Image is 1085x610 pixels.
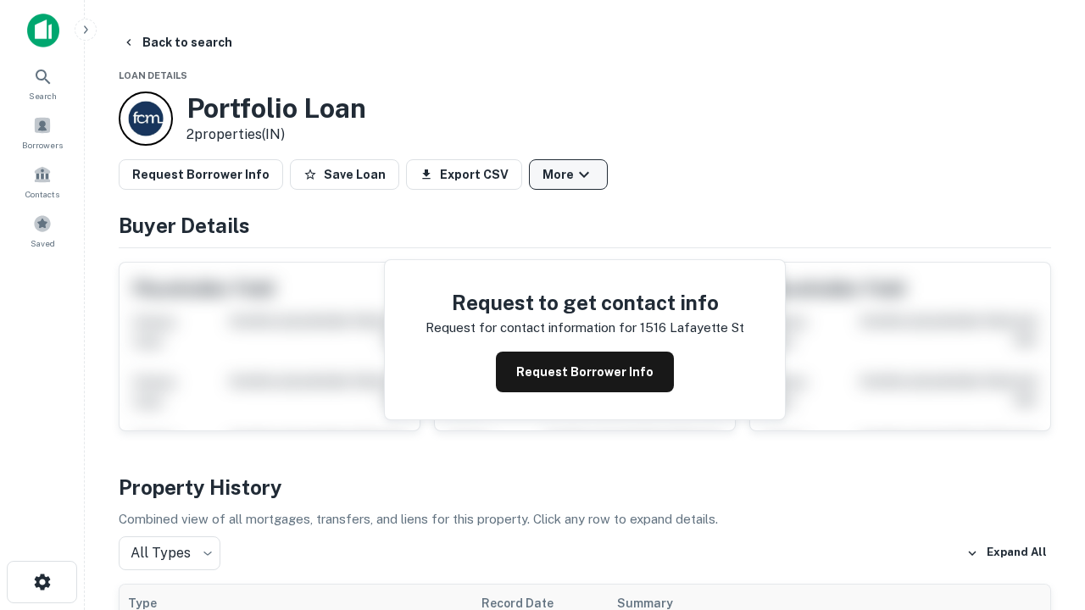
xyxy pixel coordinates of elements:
iframe: Chat Widget [1000,420,1085,502]
button: Save Loan [290,159,399,190]
div: All Types [119,536,220,570]
a: Borrowers [5,109,80,155]
span: Loan Details [119,70,187,80]
h4: Request to get contact info [426,287,744,318]
button: Export CSV [406,159,522,190]
p: Request for contact information for [426,318,637,338]
button: Request Borrower Info [119,159,283,190]
p: Combined view of all mortgages, transfers, and liens for this property. Click any row to expand d... [119,509,1051,530]
a: Search [5,60,80,106]
button: Request Borrower Info [496,352,674,392]
button: More [529,159,608,190]
span: Saved [31,236,55,250]
button: Back to search [115,27,239,58]
p: 2 properties (IN) [186,125,366,145]
a: Saved [5,208,80,253]
span: Search [29,89,57,103]
h4: Property History [119,472,1051,502]
img: capitalize-icon.png [27,14,59,47]
a: Contacts [5,158,80,204]
span: Borrowers [22,138,63,152]
span: Contacts [25,187,59,201]
p: 1516 lafayette st [640,318,744,338]
h4: Buyer Details [119,210,1051,241]
h3: Portfolio Loan [186,92,366,125]
button: Expand All [962,541,1051,566]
